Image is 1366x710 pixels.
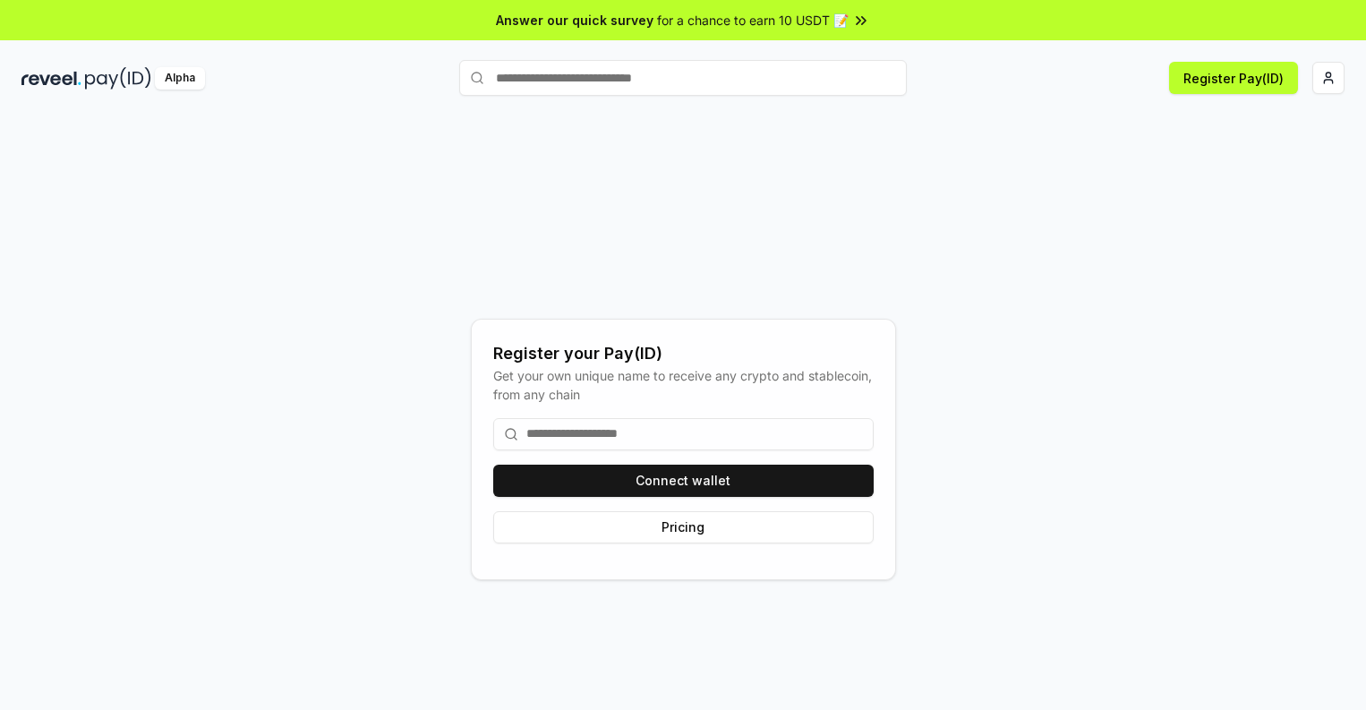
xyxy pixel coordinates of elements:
span: for a chance to earn 10 USDT 📝 [657,11,849,30]
button: Register Pay(ID) [1169,62,1298,94]
span: Answer our quick survey [496,11,653,30]
div: Register your Pay(ID) [493,341,874,366]
button: Pricing [493,511,874,543]
button: Connect wallet [493,465,874,497]
img: reveel_dark [21,67,81,90]
div: Alpha [155,67,205,90]
img: pay_id [85,67,151,90]
div: Get your own unique name to receive any crypto and stablecoin, from any chain [493,366,874,404]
